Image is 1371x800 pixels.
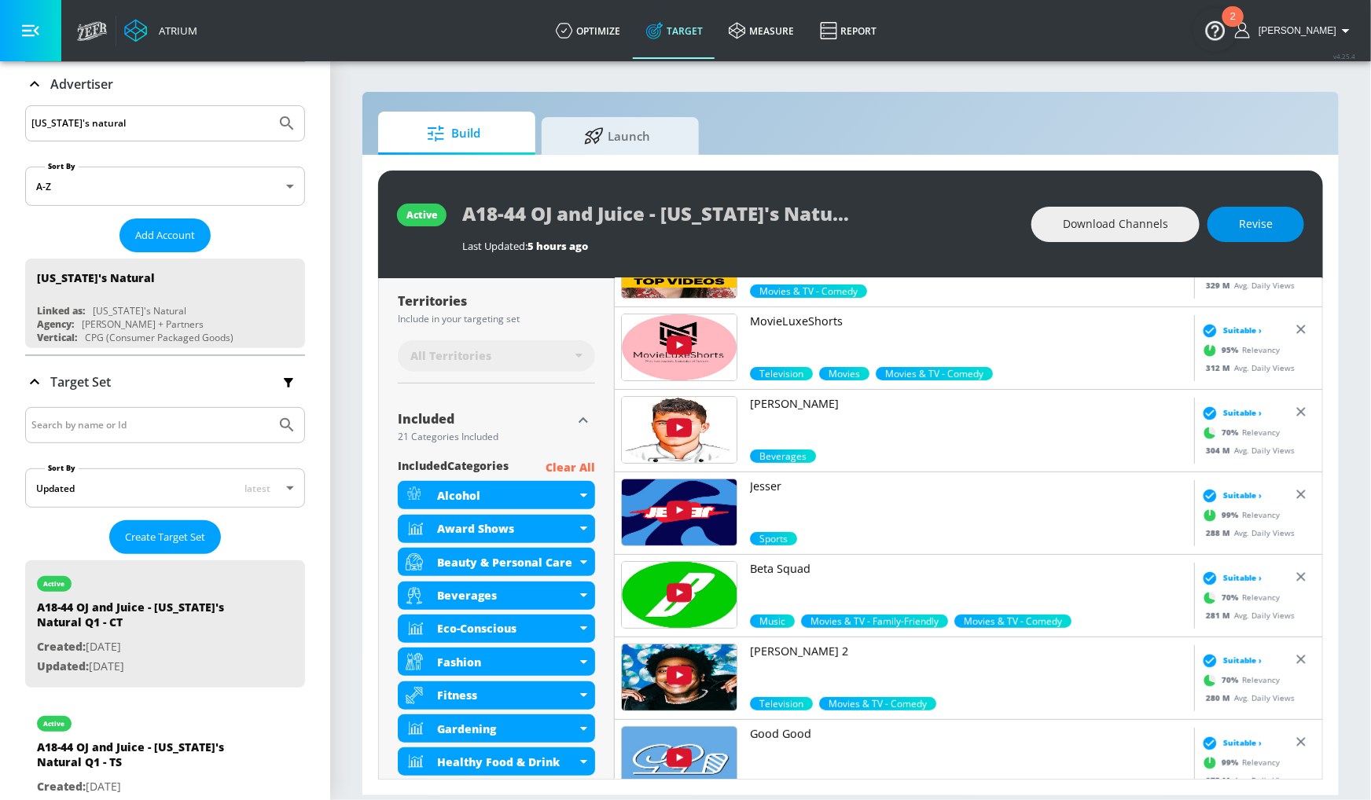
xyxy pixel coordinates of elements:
div: 90.0% [819,367,869,380]
div: Healthy Food & Drink [398,747,595,776]
div: Suitable › [1198,735,1262,750]
div: Suitable › [1198,322,1262,338]
div: Suitable › [1198,570,1262,585]
span: Beverages [750,450,816,463]
span: Build [394,115,513,152]
span: Movies & TV - Comedy [819,697,936,710]
div: Beauty & Personal Care [437,555,576,570]
span: 304 M [1206,444,1234,455]
p: Advertiser [50,75,113,93]
span: Suitable › [1223,490,1262,501]
div: Award Shows [437,521,576,536]
div: Beverages [398,582,595,610]
div: 95.0% [750,367,813,380]
div: 70.0% [750,450,816,463]
div: 70.0% [750,615,795,628]
div: Fitness [437,688,576,703]
div: Linked as: [37,304,85,317]
label: Sort By [45,161,79,171]
div: Relevancy [1198,338,1280,361]
div: [US_STATE]'s NaturalLinked as:[US_STATE]'s NaturalAgency:[PERSON_NAME] + PartnersVertical:CPG (Co... [25,259,305,348]
a: Jesser [750,479,1188,532]
span: latest [244,482,270,495]
div: Beauty & Personal Care [398,548,595,576]
span: 70 % [1222,674,1242,686]
div: Fitness [398,681,595,710]
span: 70 % [1222,592,1242,604]
span: v 4.25.4 [1333,52,1355,61]
span: Revise [1239,215,1273,234]
div: Gardening [398,714,595,743]
span: 288 M [1206,527,1234,538]
img: UUGovFxnYvAR_OozTMzQqt3A [622,232,737,298]
div: Gardening [437,721,576,736]
button: Revise [1207,207,1304,242]
div: Included [398,413,572,425]
div: A-Z [25,167,305,206]
div: Include in your targeting set [398,314,595,324]
div: Agency: [37,317,74,331]
div: Last Updated: [462,239,1016,253]
div: Avg. Daily Views [1198,609,1295,621]
div: [US_STATE]'s Natural [93,304,186,317]
div: Relevancy [1198,420,1280,444]
div: Eco-Conscious [398,615,595,643]
a: optimize [543,2,634,59]
div: All Territories [398,340,595,372]
img: UUxcwb1pqg2BtlR1AWSEX-MA [622,314,737,380]
span: Television [750,367,813,380]
p: MovieLuxeShorts [750,314,1188,329]
img: UUfi-mPMOmche6WI-jkvnGXw [622,727,737,793]
div: 70.0% [750,697,813,710]
input: Search by name [31,113,270,134]
div: 70.0% [954,615,1071,628]
input: Search by name or Id [31,415,270,435]
span: 5 hours ago [527,239,588,253]
p: Jesser [750,479,1188,494]
img: UUtx75zhisN7PtDvdzAhIjpQ [622,644,737,710]
span: Suitable › [1223,737,1262,749]
div: [US_STATE]'s Natural [37,270,155,285]
a: [PERSON_NAME] 2 [750,644,1188,697]
span: Created: [37,639,86,654]
div: 99.0% [750,532,797,545]
span: Download Channels [1063,215,1168,234]
span: 99 % [1222,757,1242,769]
span: 281 M [1206,609,1234,620]
a: measure [716,2,807,59]
p: [DATE] [37,657,257,677]
div: 70.0% [819,697,936,710]
a: Good Good [750,726,1188,780]
div: Avg. Daily Views [1198,774,1295,786]
div: Target Set [25,356,305,408]
span: Television [750,697,813,710]
div: Relevancy [1198,668,1280,692]
img: UUxOzbkk0bdVl6-tH1Fcajfg [622,562,737,628]
span: Movies [819,367,869,380]
div: Vertical: [37,331,77,344]
a: Target [634,2,716,59]
div: Beverages [437,588,576,603]
a: [PERSON_NAME] [750,396,1188,450]
div: A18-44 OJ and Juice - [US_STATE]'s Natural Q1 - CT [37,600,257,637]
div: Avg. Daily Views [1198,527,1295,538]
div: 21 Categories Included [398,432,572,442]
span: Create Target Set [125,528,205,546]
span: 329 M [1206,279,1234,290]
p: Clear All [546,458,595,478]
label: Sort By [45,463,79,473]
span: Suitable › [1223,572,1262,584]
span: All Territories [410,348,491,364]
div: Relevancy [1198,750,1280,774]
div: Healthy Food & Drink [437,754,576,769]
span: Launch [557,117,677,155]
span: login as: ashley.jan@zefr.com [1252,25,1336,36]
span: Suitable › [1223,407,1262,419]
div: active [406,208,437,222]
div: Suitable › [1198,652,1262,668]
div: Fashion [437,655,576,670]
p: Target Set [50,373,111,391]
button: Open Resource Center, 2 new notifications [1193,8,1237,52]
span: Sports [750,532,797,545]
div: Suitable › [1198,405,1262,420]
